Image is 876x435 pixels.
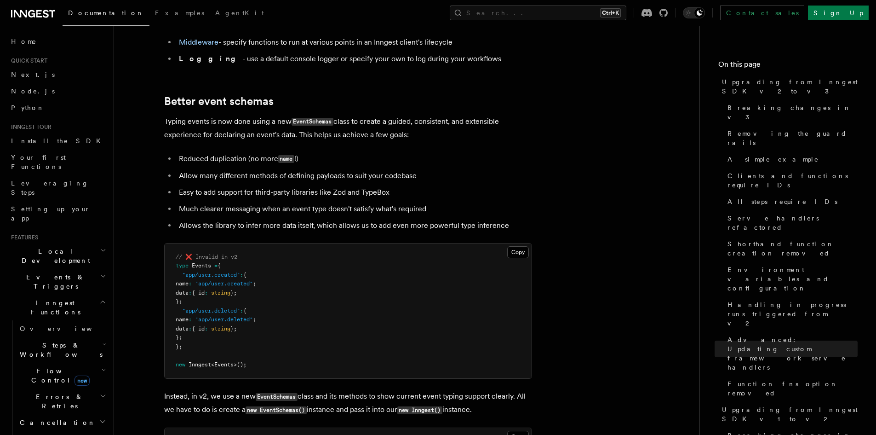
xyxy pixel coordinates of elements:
span: new [176,361,185,368]
a: A simple example [724,151,858,168]
a: Breaking changes in v3 [724,99,858,125]
code: new EventSchemas() [246,406,307,414]
span: ; [253,280,256,287]
span: }; [230,325,237,332]
strong: Logging [179,54,242,63]
li: - use a default console logger or specify your own to log during your workflows [176,52,532,65]
span: Flow Control [16,366,101,385]
span: AgentKit [215,9,264,17]
a: Examples [149,3,210,25]
span: { id [192,290,205,296]
span: { [243,272,246,278]
span: "app/user.created" [195,280,253,287]
span: Errors & Retries [16,392,100,411]
span: type [176,262,189,269]
span: { [218,262,221,269]
span: : [189,290,192,296]
a: Setting up your app [7,201,108,226]
button: Flow Controlnew [16,363,108,389]
span: Removing the guard rails [727,129,858,147]
span: Examples [155,9,204,17]
a: Next.js [7,66,108,83]
span: string [211,325,230,332]
span: Inngest tour [7,123,52,131]
kbd: Ctrl+K [600,8,621,17]
span: Events [214,361,234,368]
span: data [176,290,189,296]
a: Middleware [179,38,218,46]
a: Python [7,99,108,116]
span: ; [253,316,256,323]
button: Local Development [7,243,108,269]
code: new Inngest() [397,406,442,414]
span: : [189,325,192,332]
a: Shorthand function creation removed [724,236,858,261]
span: : [189,280,192,287]
p: Instead, in v2, we use a new class and its methods to show current event typing support clearly. ... [164,390,532,417]
span: Node.js [11,87,55,95]
span: Inngest Functions [7,298,99,317]
a: Node.js [7,83,108,99]
span: Quick start [7,57,47,64]
span: }; [230,290,237,296]
span: Breaking changes in v3 [727,103,858,122]
a: Upgrading from Inngest SDK v2 to v3 [718,74,858,99]
span: Home [11,37,37,46]
p: Typing events is now done using a new class to create a guided, consistent, and extensible experi... [164,115,532,141]
span: string [211,290,230,296]
span: Clients and functions require IDs [727,171,858,190]
a: Sign Up [808,6,869,20]
li: - specify functions to run at various points in an Inngest client's lifecycle [176,36,532,49]
span: A simple example [727,155,819,164]
span: Events & Triggers [7,273,100,291]
span: Function fns option removed [727,379,858,398]
button: Steps & Workflows [16,337,108,363]
span: Python [11,104,45,111]
span: name [176,316,189,323]
span: }; [176,334,182,341]
span: "app/user.deleted" [195,316,253,323]
span: Upgrading from Inngest SDK v2 to v3 [722,77,858,96]
a: Better event schemas [164,95,274,108]
code: EventSchemas [292,118,333,126]
span: Inngest [189,361,211,368]
span: : [205,325,208,332]
span: Your first Functions [11,154,66,170]
button: Search...Ctrl+K [450,6,626,20]
span: }; [176,298,182,305]
span: "app/user.deleted" [182,307,240,314]
a: Environment variables and configuration [724,261,858,296]
a: Documentation [63,3,149,26]
li: Much clearer messaging when an event type doesn't satisfy what's required [176,203,532,215]
span: "app/user.created" [182,272,240,278]
button: Copy [507,246,529,258]
a: AgentKit [210,3,269,25]
span: Install the SDK [11,137,106,145]
span: Local Development [7,247,100,265]
span: name [176,280,189,287]
span: Leveraging Steps [11,180,89,196]
a: Install the SDK [7,133,108,149]
a: Serve handlers refactored [724,210,858,236]
a: Your first Functions [7,149,108,175]
a: Removing the guard rails [724,125,858,151]
span: new [74,376,90,386]
span: = [214,262,218,269]
a: Clients and functions require IDs [724,168,858,193]
span: : [240,272,243,278]
a: Upgrading from Inngest SDK v1 to v2 [718,401,858,427]
a: Home [7,33,108,50]
span: // ❌ Invalid in v2 [176,254,237,260]
span: Serve handlers refactored [727,214,858,232]
h4: On this page [718,59,858,74]
span: : [189,316,192,323]
span: { id [192,325,205,332]
a: Advanced: Updating custom framework serve handlers [724,331,858,376]
span: Overview [20,325,115,332]
a: Leveraging Steps [7,175,108,201]
a: Overview [16,320,108,337]
span: Cancellation [16,418,96,427]
span: : [240,307,243,314]
button: Cancellation [16,414,108,431]
code: EventSchemas [256,393,298,401]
